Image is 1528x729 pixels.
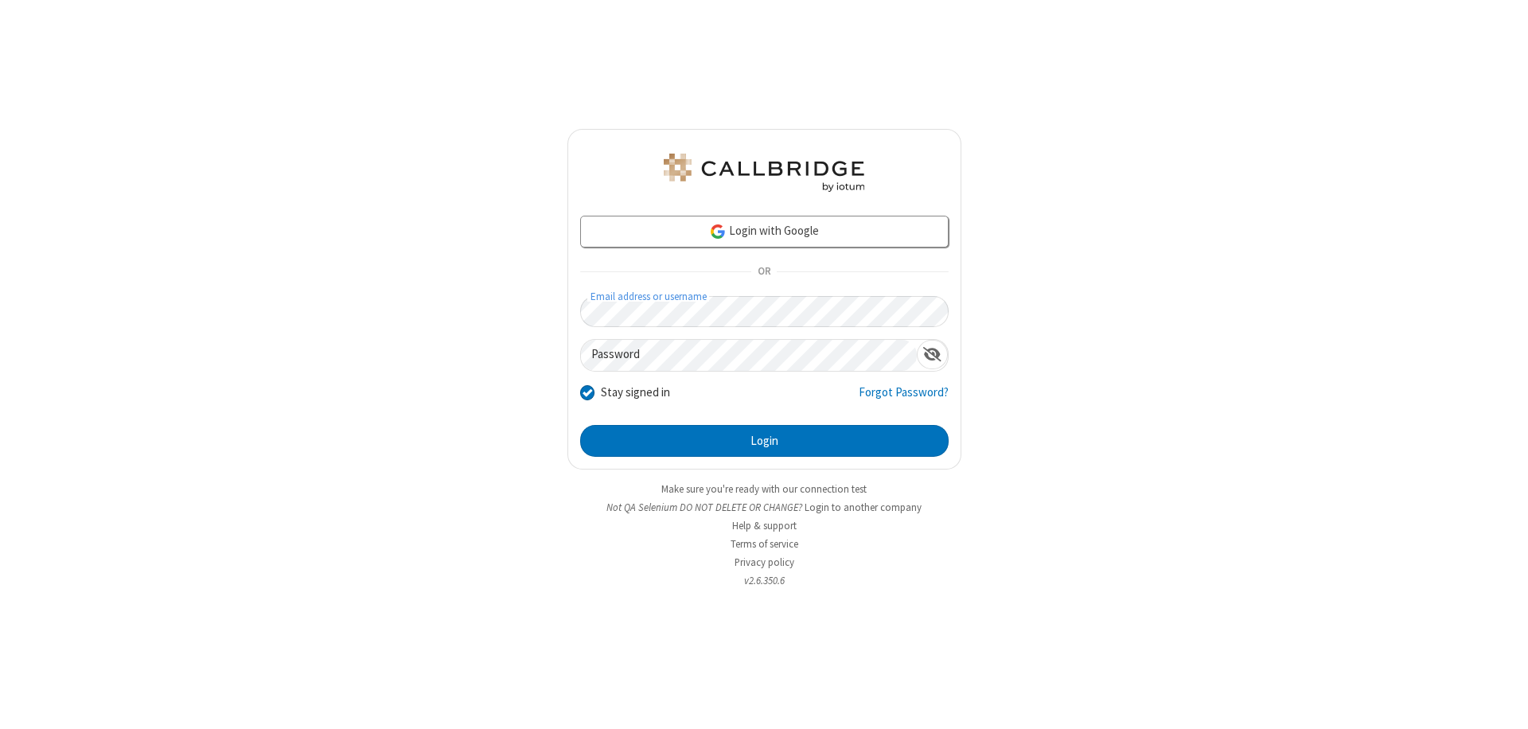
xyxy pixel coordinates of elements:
button: Login [580,425,949,457]
a: Make sure you're ready with our connection test [661,482,867,496]
input: Email address or username [580,296,949,327]
span: OR [751,261,777,283]
img: google-icon.png [709,223,727,240]
li: v2.6.350.6 [567,573,961,588]
label: Stay signed in [601,384,670,402]
a: Terms of service [731,537,798,551]
a: Help & support [732,519,797,532]
a: Forgot Password? [859,384,949,414]
img: QA Selenium DO NOT DELETE OR CHANGE [661,154,867,192]
a: Login with Google [580,216,949,248]
a: Privacy policy [735,556,794,569]
div: Show password [917,340,948,369]
li: Not QA Selenium DO NOT DELETE OR CHANGE? [567,500,961,515]
button: Login to another company [805,500,922,515]
input: Password [581,340,917,371]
